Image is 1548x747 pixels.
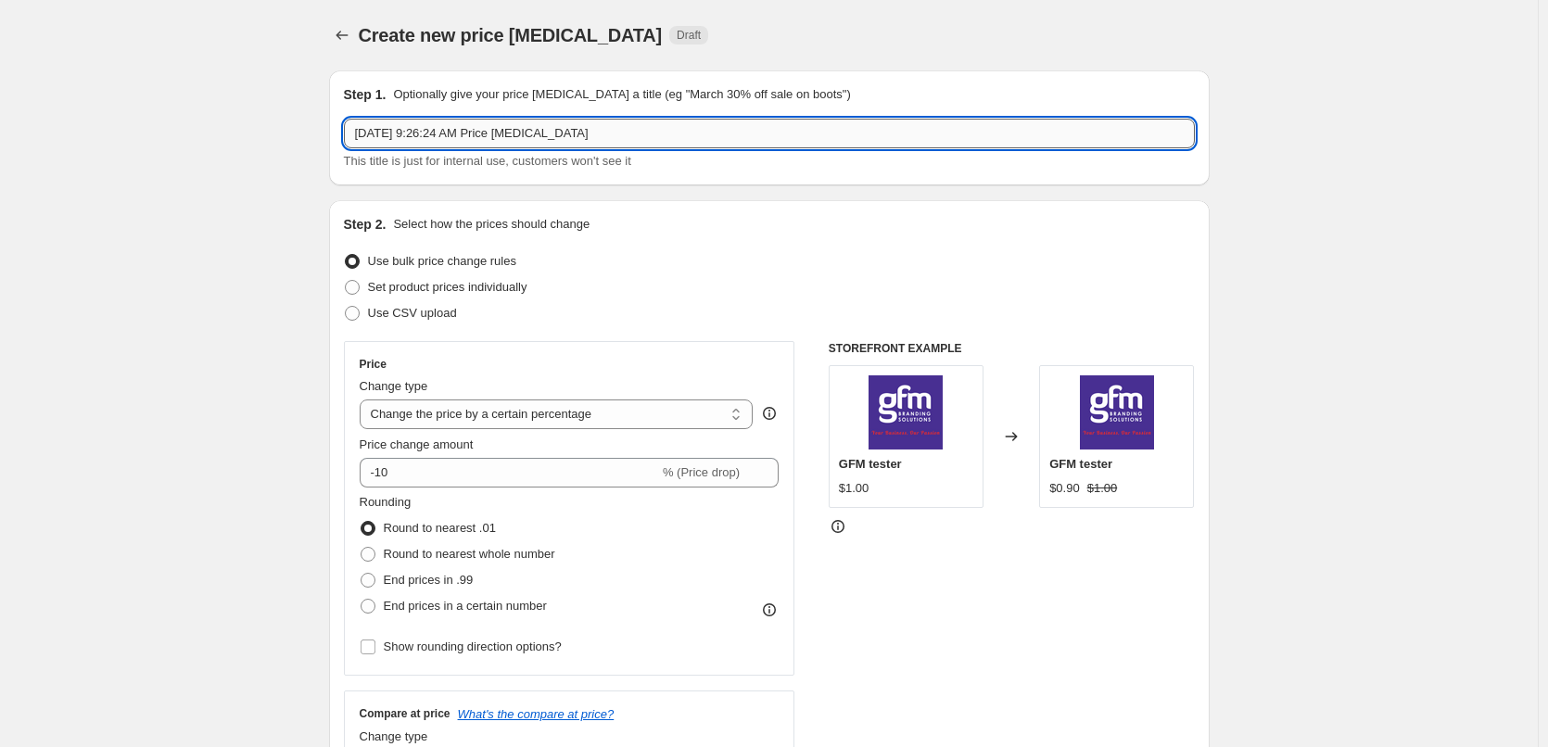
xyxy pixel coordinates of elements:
span: GFM tester [839,457,902,471]
h2: Step 1. [344,85,387,104]
span: End prices in a certain number [384,599,547,613]
div: $1.00 [839,479,869,498]
div: help [760,404,779,423]
span: End prices in .99 [384,573,474,587]
span: % (Price drop) [663,465,740,479]
img: GFMLogoPurple1200x1200_80x.png [1080,375,1154,449]
span: Use CSV upload [368,306,457,320]
span: Round to nearest .01 [384,521,496,535]
span: Draft [677,28,701,43]
button: What's the compare at price? [458,707,615,721]
span: Set product prices individually [368,280,527,294]
span: Price change amount [360,437,474,451]
input: 30% off holiday sale [344,119,1195,148]
h2: Step 2. [344,215,387,234]
span: Show rounding direction options? [384,639,562,653]
button: Price change jobs [329,22,355,48]
strike: $1.00 [1087,479,1118,498]
p: Select how the prices should change [393,215,590,234]
span: Change type [360,379,428,393]
span: Use bulk price change rules [368,254,516,268]
div: $0.90 [1049,479,1080,498]
h3: Compare at price [360,706,450,721]
span: Round to nearest whole number [384,547,555,561]
span: Change type [360,729,428,743]
span: Create new price [MEDICAL_DATA] [359,25,663,45]
span: GFM tester [1049,457,1112,471]
input: -15 [360,458,659,487]
p: Optionally give your price [MEDICAL_DATA] a title (eg "March 30% off sale on boots") [393,85,850,104]
span: This title is just for internal use, customers won't see it [344,154,631,168]
img: GFMLogoPurple1200x1200_80x.png [869,375,943,449]
span: Rounding [360,495,412,509]
h3: Price [360,357,387,372]
h6: STOREFRONT EXAMPLE [829,341,1195,356]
